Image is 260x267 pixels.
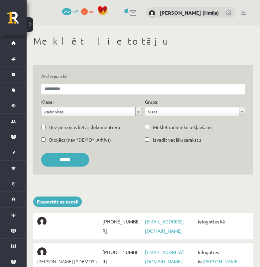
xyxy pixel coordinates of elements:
h1: Meklēt lietotāju [33,36,253,47]
a: [PERSON_NAME] (Hmiļa) [160,9,219,16]
span: [PHONE_NUMBER] [101,247,143,266]
span: xp [89,8,93,14]
a: 0 xp [81,8,96,14]
a: [EMAIL_ADDRESS][DOMAIN_NAME] [145,249,184,264]
a: Visas [145,107,245,116]
span: Visas [148,107,236,116]
a: Rādīt visas [42,107,141,116]
label: Bloķēts (nav *DEMO*, Arhīvs) [49,136,111,143]
span: [PERSON_NAME] ( *DEMO* ) [37,257,97,266]
label: Izvadīt vecāku sarakstu [153,136,201,143]
a: Eksportēt uz exceli [33,197,82,207]
a: [PERSON_NAME] [202,258,239,264]
a: Rīgas 1. Tālmācības vidusskola [7,12,27,28]
label: Meklēt radinieku iekļaušanu [153,124,212,131]
a: 212 mP [62,8,78,14]
a: [PERSON_NAME] ( *DEMO* ) [37,247,101,266]
span: mP [72,8,78,14]
label: Bez personas lietas dokumentiem [49,124,120,131]
span: 0 [81,8,88,15]
img: Anastasiia Khmil (Hmiļa) [149,10,155,17]
span: Ielogoties kā [196,247,249,266]
a: [EMAIL_ADDRESS][DOMAIN_NAME] [145,218,184,234]
label: Grupa: [145,98,158,105]
label: Klase: [41,98,54,105]
span: [PHONE_NUMBER] [101,217,143,235]
label: Atslēgvārds: [41,73,245,80]
img: Elīna Elizabete Ancveriņa [37,247,47,257]
span: Ielogoties kā [196,217,249,226]
span: 212 [62,8,71,15]
span: Rādīt visas [44,107,133,116]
